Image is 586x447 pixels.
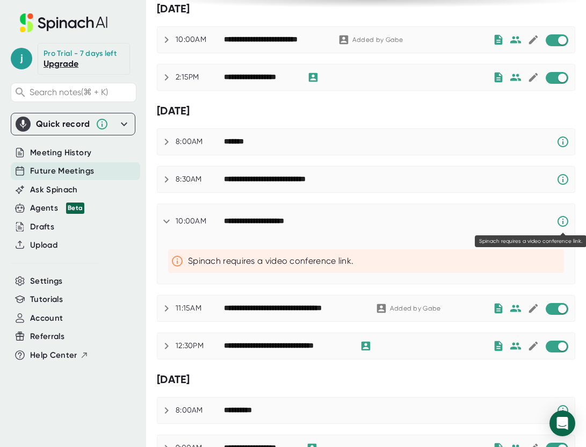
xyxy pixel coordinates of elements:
[176,35,224,45] div: 10:00AM
[556,173,569,186] svg: Spinach requires a video conference link.
[44,59,78,69] a: Upgrade
[36,119,90,129] div: Quick record
[30,312,63,325] button: Account
[188,256,560,266] div: Spinach requires a video conference link.
[30,293,63,306] button: Tutorials
[30,202,84,214] div: Agents
[176,341,224,351] div: 12:30PM
[556,404,569,417] svg: Spinach requires a video conference link.
[16,113,131,135] div: Quick record
[30,330,64,343] button: Referrals
[157,373,575,386] div: [DATE]
[176,406,224,415] div: 8:00AM
[30,165,94,177] button: Future Meetings
[176,217,224,226] div: 10:00AM
[66,203,84,214] div: Beta
[30,202,84,214] button: Agents Beta
[30,147,91,159] button: Meeting History
[176,137,224,147] div: 8:00AM
[30,239,57,251] button: Upload
[30,275,63,287] button: Settings
[11,48,32,69] span: j
[390,305,441,313] div: Added by Gabe
[30,349,89,362] button: Help Center
[30,221,54,233] button: Drafts
[30,349,77,362] span: Help Center
[30,87,108,97] span: Search notes (⌘ + K)
[352,36,403,44] div: Added by Gabe
[30,184,78,196] button: Ask Spinach
[176,304,224,313] div: 11:15AM
[556,135,569,148] svg: Spinach requires a video conference link.
[157,104,575,118] div: [DATE]
[44,49,117,59] div: Pro Trial - 7 days left
[176,175,224,184] div: 8:30AM
[549,410,575,436] div: Open Intercom Messenger
[157,2,575,16] div: [DATE]
[176,73,224,82] div: 2:15PM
